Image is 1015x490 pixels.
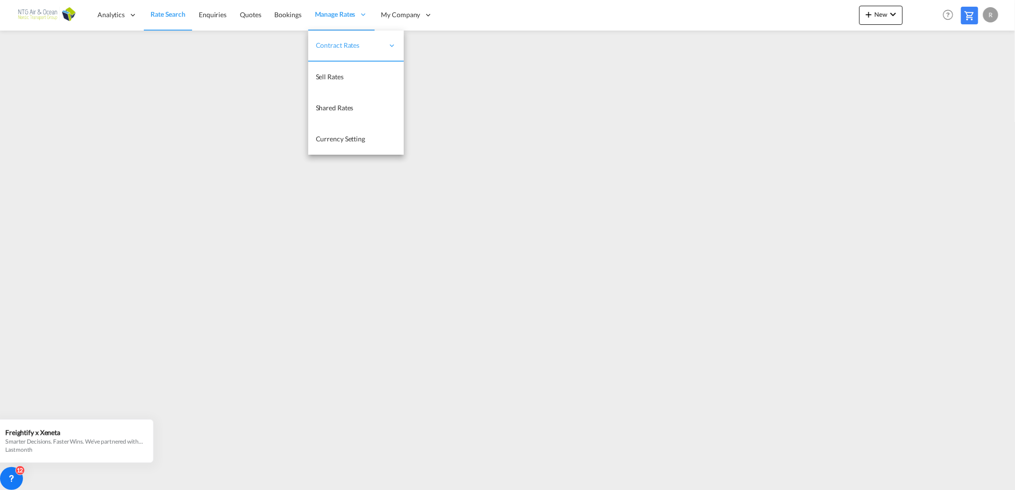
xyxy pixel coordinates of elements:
md-icon: icon-plus 400-fg [863,9,875,20]
a: Shared Rates [308,93,404,124]
div: Contract Rates [308,31,404,62]
span: Quotes [240,11,261,19]
img: 3755d540b01311ec8f4e635e801fad27.png [14,4,79,26]
span: Currency Setting [316,135,365,143]
a: Sell Rates [308,62,404,93]
span: Enquiries [199,11,227,19]
md-icon: icon-chevron-down [887,9,899,20]
span: Shared Rates [316,104,354,112]
span: Manage Rates [315,10,356,19]
div: Help [940,7,961,24]
span: My Company [381,10,421,20]
div: R [983,7,998,22]
span: Bookings [275,11,302,19]
span: Sell Rates [316,73,344,81]
span: New [863,11,899,18]
span: Help [940,7,956,23]
button: icon-plus 400-fgNewicon-chevron-down [859,6,903,25]
a: Currency Setting [308,124,404,155]
span: Analytics [97,10,125,20]
span: Contract Rates [316,41,384,50]
span: Rate Search [151,10,185,18]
